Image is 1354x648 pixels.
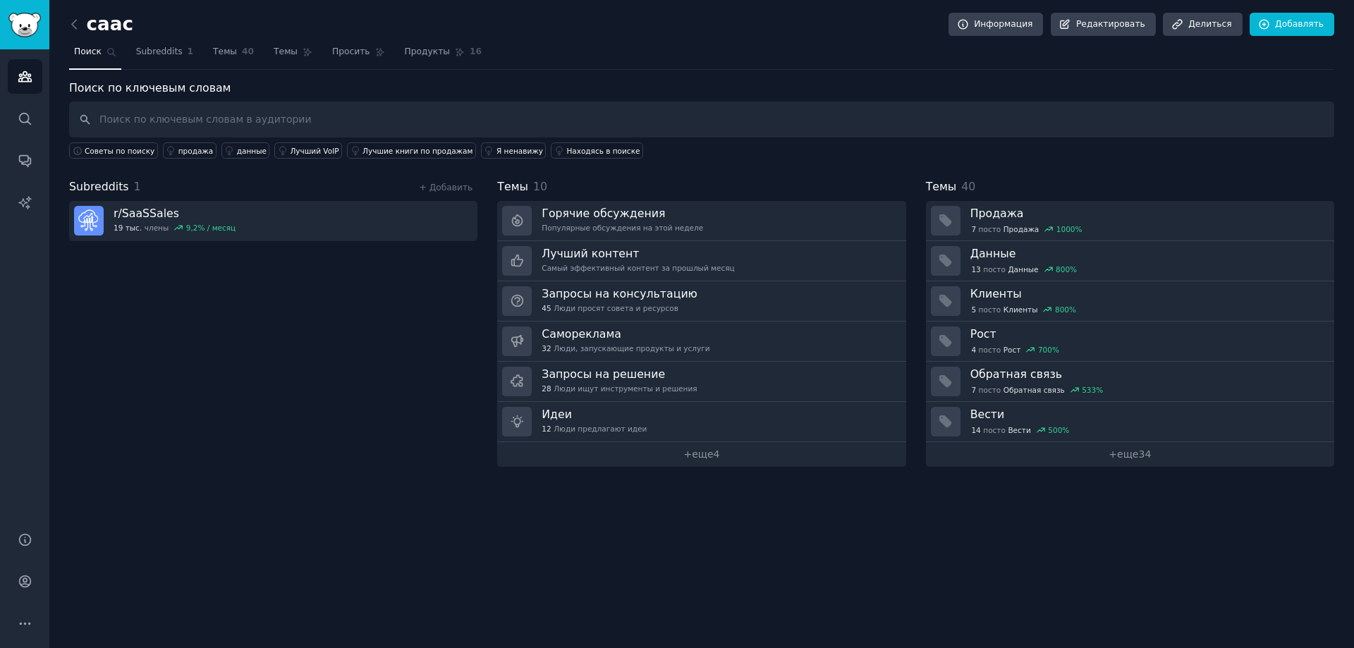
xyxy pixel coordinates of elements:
[87,13,134,35] font: саас
[186,224,198,232] font: 9,2
[74,206,104,236] img: SaaSSales
[405,47,450,56] font: Продукты
[145,224,169,232] font: члены
[926,180,957,193] font: Темы
[1138,448,1151,460] font: 34
[1070,265,1077,274] font: %
[274,47,298,56] font: Темы
[69,142,158,159] button: Советы по поиску
[497,362,905,402] a: Запросы на решение28Люди ищут инструменты и решения
[971,225,976,233] font: 7
[970,367,1062,381] font: Обратная связь
[542,207,665,220] font: Горячие обсуждения
[533,180,547,193] font: 10
[996,386,1001,394] font: о
[542,304,551,312] font: 45
[926,281,1334,322] a: Клиенты5посто​Клиенты800%
[926,442,1334,467] a: +еще34
[213,47,237,56] font: Темы
[8,13,41,37] img: Логотип GummySearch
[979,305,996,314] font: пост
[996,305,1001,314] font: о
[69,201,477,241] a: r/SaaSSales19 тыс.члены9,2% / месяц
[970,247,1016,260] font: Данные
[114,224,142,232] font: 19 тыс.
[197,224,236,232] font: % / месяц
[961,180,975,193] font: 40
[996,225,1001,233] font: о
[327,41,390,70] a: Просить
[420,183,473,192] a: + Добавить
[554,424,647,433] font: Люди предлагают идеи
[683,448,692,460] font: +
[926,201,1334,241] a: Продажа7посто​Продажа1000%
[69,102,1334,137] input: Поиск по ключевым словам в аудитории
[974,19,1032,29] font: Информация
[237,147,267,155] font: данные
[1004,386,1065,394] font: Обратная связь
[1004,346,1021,354] font: Рост
[542,367,665,381] font: Запросы на решение
[497,281,905,322] a: Запросы на консультацию45Люди просят совета и ресурсов
[481,142,546,159] a: Я ненавижу
[542,247,639,260] font: Лучший контент
[1056,225,1075,233] font: 1000
[178,147,214,155] font: продажа
[497,180,528,193] font: Темы
[69,81,231,94] font: Поиск по ключевым словам
[971,305,976,314] font: 5
[1004,225,1039,233] font: Продажа
[208,41,259,70] a: Темы40
[134,180,141,193] font: 1
[551,142,643,159] a: Находясь в поиске
[542,344,551,353] font: 32
[1188,19,1231,29] font: Делиться
[242,47,254,56] font: 40
[400,41,487,70] a: Продукты16
[979,386,996,394] font: пост
[1052,346,1059,354] font: %
[542,424,551,433] font: 12
[221,142,270,159] a: данные
[542,384,551,393] font: 28
[131,41,198,70] a: Subreddits1
[926,241,1334,281] a: Данные13посто​Данные800%
[1075,225,1082,233] font: %
[69,41,121,70] a: Поиск
[497,241,905,281] a: Лучший контентСамый эффективный контент за прошлый месяц
[1069,305,1076,314] font: %
[496,147,543,155] font: Я ненавижу
[1055,305,1069,314] font: 800
[970,408,1005,421] font: Вести
[290,147,338,155] font: Лучший VoIP
[714,448,720,460] font: 4
[926,362,1334,402] a: Обратная связь7посто​Обратная связь533%
[1109,448,1117,460] font: +
[542,287,697,300] font: Запросы на консультацию
[542,327,621,341] font: Самореклама
[1062,426,1069,434] font: %
[1048,426,1062,434] font: 500
[566,147,640,155] font: Находясь в поиске
[136,47,183,56] font: Subreddits
[542,224,703,232] font: Популярные обсуждения на этой неделе
[85,147,154,155] font: Советы по поиску
[542,408,572,421] font: Идеи
[497,402,905,442] a: Идеи12Люди предлагают идеи
[269,41,317,70] a: Темы
[470,47,482,56] font: 16
[1275,19,1324,29] font: Добавлять
[983,426,1001,434] font: пост
[188,47,194,56] font: 1
[971,265,980,274] font: 13
[362,147,472,155] font: Лучшие книги по продажам
[983,265,1001,274] font: пост
[1056,265,1070,274] font: 800
[926,322,1334,362] a: Рост4посто​Рост700%
[979,225,996,233] font: пост
[332,47,370,56] font: Просить
[971,386,976,394] font: 7
[74,47,102,56] font: Поиск
[926,402,1334,442] a: Вести14посто​Вести500%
